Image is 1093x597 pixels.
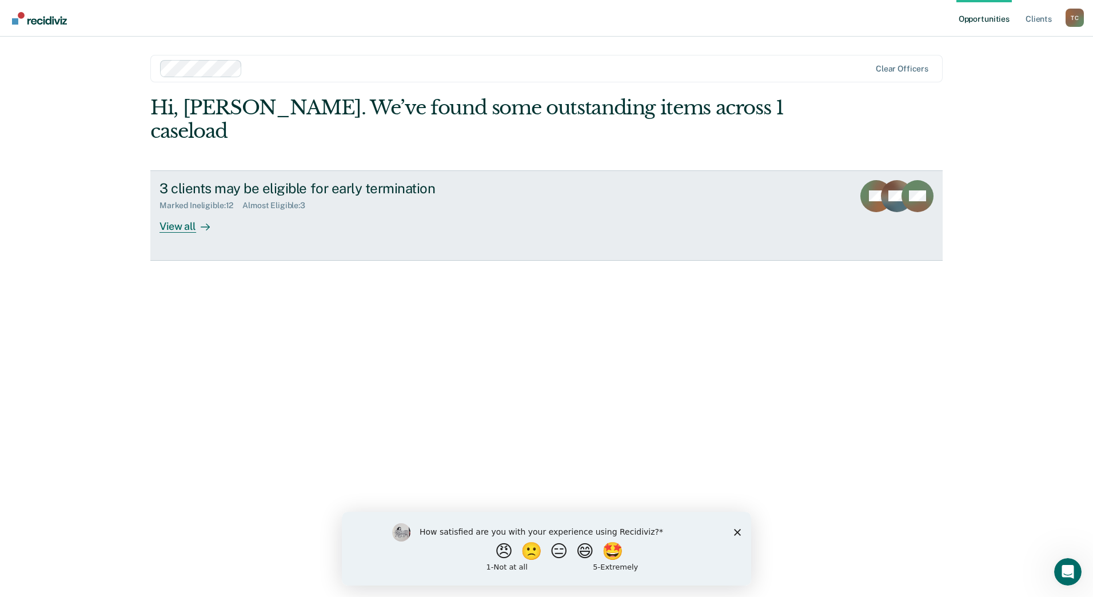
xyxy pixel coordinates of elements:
div: Almost Eligible : 3 [242,201,314,210]
iframe: Intercom live chat [1054,558,1082,586]
div: View all [159,210,224,233]
div: Hi, [PERSON_NAME]. We’ve found some outstanding items across 1 caseload [150,96,784,143]
a: 3 clients may be eligible for early terminationMarked Ineligible:12Almost Eligible:3View all [150,170,943,261]
iframe: Survey by Kim from Recidiviz [342,512,751,586]
div: Clear officers [876,64,928,74]
div: 3 clients may be eligible for early termination [159,180,561,197]
button: Profile dropdown button [1066,9,1084,27]
div: Marked Ineligible : 12 [159,201,242,210]
img: Recidiviz [12,12,67,25]
div: T C [1066,9,1084,27]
